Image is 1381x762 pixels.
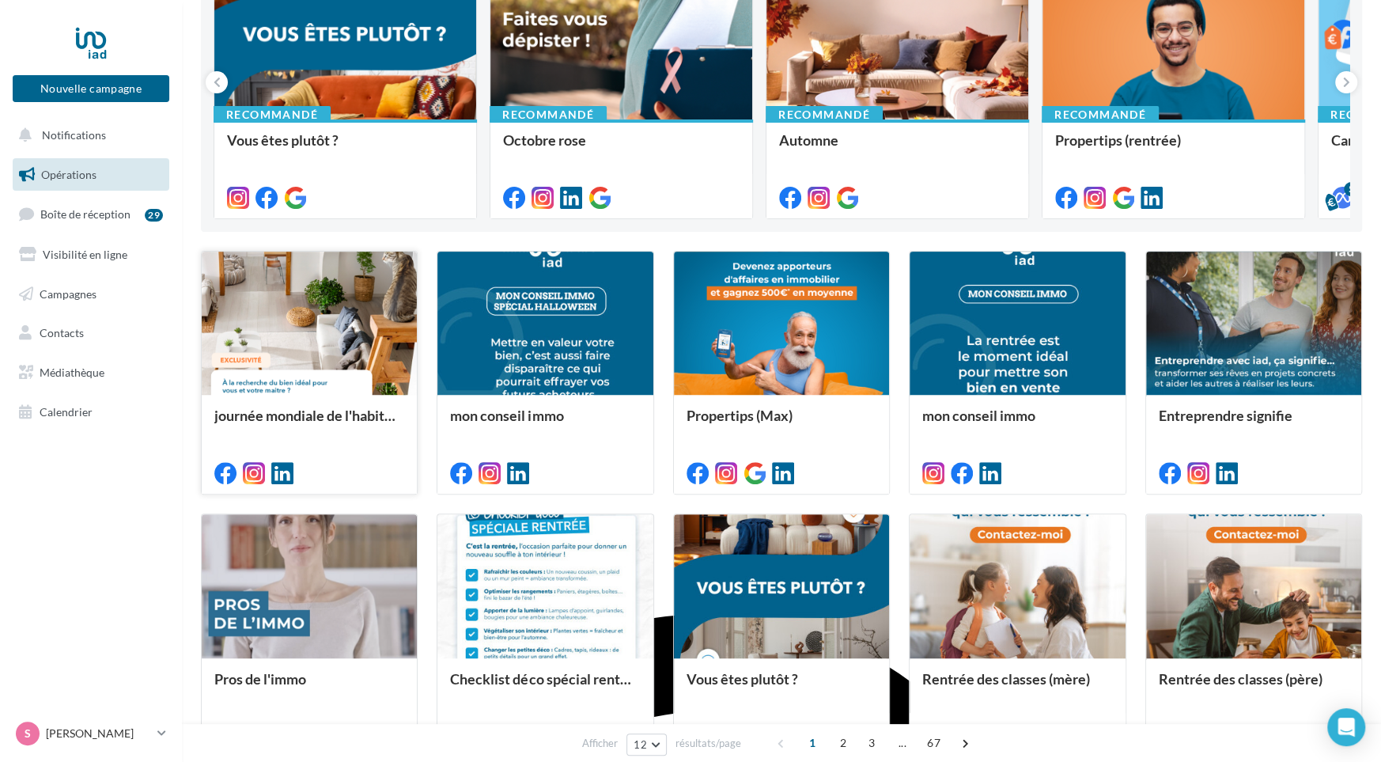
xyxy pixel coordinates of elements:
[42,128,106,142] span: Notifications
[450,671,640,703] div: Checklist déco spécial rentrée
[13,718,169,749] a: S [PERSON_NAME]
[766,106,883,123] div: Recommandé
[13,75,169,102] button: Nouvelle campagne
[921,730,947,756] span: 67
[40,207,131,221] span: Boîte de réception
[40,286,96,300] span: Campagnes
[214,408,404,439] div: journée mondiale de l'habitat
[46,726,151,741] p: [PERSON_NAME]
[145,209,163,222] div: 29
[800,730,825,756] span: 1
[890,730,915,756] span: ...
[922,671,1112,703] div: Rentrée des classes (mère)
[40,405,93,419] span: Calendrier
[626,734,667,756] button: 12
[687,408,876,439] div: Propertips (Max)
[490,106,607,123] div: Recommandé
[1042,106,1159,123] div: Recommandé
[40,326,84,339] span: Contacts
[9,356,172,389] a: Médiathèque
[43,248,127,261] span: Visibilité en ligne
[830,730,856,756] span: 2
[503,132,740,164] div: Octobre rose
[1159,671,1349,703] div: Rentrée des classes (père)
[1327,708,1365,746] div: Open Intercom Messenger
[9,238,172,271] a: Visibilité en ligne
[859,730,884,756] span: 3
[450,408,640,439] div: mon conseil immo
[9,396,172,429] a: Calendrier
[779,132,1016,164] div: Automne
[1344,182,1358,196] div: 5
[9,197,172,231] a: Boîte de réception29
[9,119,166,152] button: Notifications
[9,317,172,350] a: Contacts
[687,671,876,703] div: Vous êtes plutôt ?
[9,278,172,311] a: Campagnes
[9,158,172,191] a: Opérations
[675,736,741,751] span: résultats/page
[227,132,463,164] div: Vous êtes plutôt ?
[1055,132,1292,164] div: Propertips (rentrée)
[40,366,104,379] span: Médiathèque
[922,408,1112,439] div: mon conseil immo
[214,106,331,123] div: Recommandé
[582,736,618,751] span: Afficher
[25,726,31,741] span: S
[214,671,404,703] div: Pros de l'immo
[1159,408,1349,439] div: Entreprendre signifie
[634,738,647,751] span: 12
[41,168,96,181] span: Opérations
